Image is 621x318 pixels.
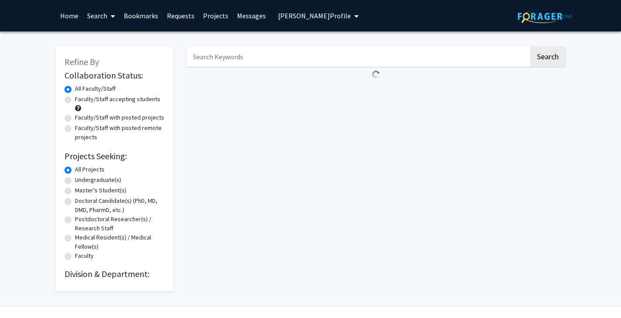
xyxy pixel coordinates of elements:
label: Postdoctoral Researcher(s) / Research Staff [75,215,165,233]
label: All Projects [75,165,105,174]
label: Faculty/Staff accepting students [75,95,160,104]
a: Requests [163,0,199,31]
img: Loading [368,67,383,82]
a: Projects [199,0,233,31]
span: [PERSON_NAME] Profile [278,11,351,20]
label: Doctoral Candidate(s) (PhD, MD, DMD, PharmD, etc.) [75,196,165,215]
a: Messages [233,0,270,31]
a: Bookmarks [119,0,163,31]
h2: Collaboration Status: [64,70,165,81]
nav: Page navigation [187,82,566,102]
label: Medical Resident(s) / Medical Fellow(s) [75,233,165,251]
h2: Projects Seeking: [64,151,165,161]
img: ForagerOne Logo [518,10,572,23]
span: Refine By [64,56,99,67]
a: Search [83,0,119,31]
label: Master's Student(s) [75,186,126,195]
input: Search Keywords [187,47,529,67]
a: Home [56,0,83,31]
h2: Division & Department: [64,269,165,279]
button: Search [530,47,566,67]
label: Faculty/Staff with posted remote projects [75,123,165,142]
label: Faculty/Staff with posted projects [75,113,164,122]
label: Faculty [75,251,94,260]
label: All Faculty/Staff [75,84,115,93]
label: Undergraduate(s) [75,175,121,185]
